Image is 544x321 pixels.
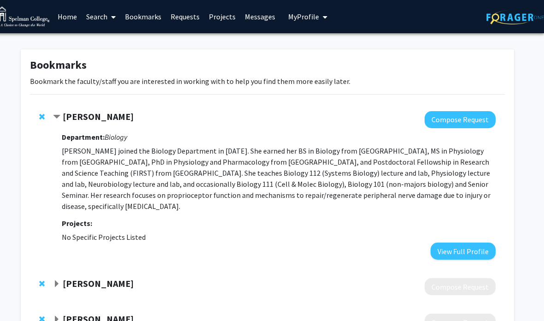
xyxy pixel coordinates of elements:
span: Contract Valerie Haftel Bookmark [53,113,60,121]
strong: [PERSON_NAME] [63,278,134,289]
span: My Profile [288,12,319,21]
button: View Full Profile [431,243,496,260]
button: Compose Request to Valerie Haftel [425,111,496,128]
span: Remove Davita Camp from bookmarks [39,280,45,287]
a: Messages [240,0,280,33]
iframe: Chat [7,279,39,314]
span: Expand Davita Camp Bookmark [53,280,60,288]
strong: Department: [62,132,105,142]
strong: Projects: [62,219,92,228]
h1: Bookmarks [30,59,505,72]
p: Bookmark the faculty/staff you are interested in working with to help you find them more easily l... [30,76,505,87]
a: Home [53,0,82,33]
img: ForagerOne Logo [486,10,544,24]
a: Projects [204,0,240,33]
span: No Specific Projects Listed [62,232,146,242]
span: Remove Valerie Haftel from bookmarks [39,113,45,120]
button: Compose Request to Davita Camp [425,278,496,295]
p: [PERSON_NAME] joined the Biology Department in [DATE]. She earned her BS in Biology from [GEOGRAP... [62,145,496,212]
a: Bookmarks [120,0,166,33]
a: Requests [166,0,204,33]
a: Search [82,0,120,33]
strong: [PERSON_NAME] [63,111,134,122]
i: Biology [105,132,127,142]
